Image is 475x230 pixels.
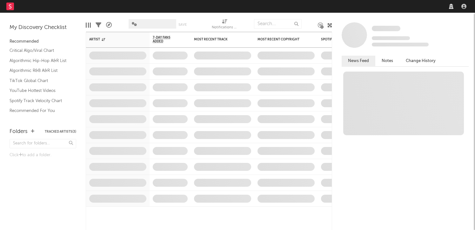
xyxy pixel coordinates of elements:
div: Notifications (Artist) [212,16,237,34]
div: Click to add a folder. [10,151,76,159]
div: Recommended [10,38,76,45]
a: TikTok Global Chart [10,77,70,84]
a: Some Artist [372,25,400,32]
a: Recommended For You [10,107,70,114]
a: Algorithmic R&B A&R List [10,67,70,74]
button: Change History [399,56,442,66]
input: Search for folders... [10,139,76,148]
button: Tracked Artists(3) [45,130,76,133]
div: Artist [89,38,137,41]
div: Filters [96,16,101,34]
a: Spotify Track Velocity Chart [10,97,70,104]
div: My Discovery Checklist [10,24,76,31]
div: Most Recent Track [194,38,242,41]
div: Folders [10,128,28,136]
span: 7-Day Fans Added [153,36,178,43]
a: Critical Algo/Viral Chart [10,47,70,54]
div: Edit Columns [86,16,91,34]
div: A&R Pipeline [106,16,112,34]
div: Most Recent Copyright [258,38,305,41]
div: Notifications (Artist) [212,24,237,31]
button: Save [178,23,187,26]
div: Spotify Monthly Listeners [321,38,369,41]
span: 0 fans last week [372,43,429,46]
button: Notes [375,56,399,66]
input: Search... [254,19,302,29]
a: Algorithmic Hip-Hop A&R List [10,57,70,64]
span: Tracking Since: [DATE] [372,36,410,40]
span: Some Artist [372,26,400,31]
button: News Feed [342,56,375,66]
a: YouTube Hottest Videos [10,87,70,94]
